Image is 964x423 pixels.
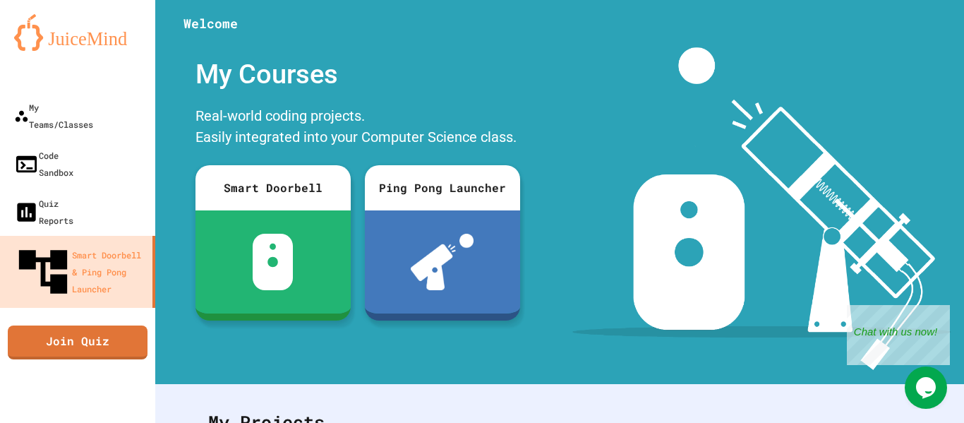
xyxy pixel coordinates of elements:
img: logo-orange.svg [14,14,141,51]
div: Smart Doorbell & Ping Pong Launcher [14,243,147,301]
img: sdb-white.svg [253,234,293,290]
div: Code Sandbox [14,147,73,181]
iframe: chat widget [905,367,950,409]
div: Quiz Reports [14,195,73,229]
div: Real-world coding projects. Easily integrated into your Computer Science class. [188,102,527,155]
div: Smart Doorbell [195,165,351,210]
div: My Teams/Classes [14,99,93,133]
img: ppl-with-ball.png [411,234,474,290]
div: My Courses [188,47,527,102]
div: Ping Pong Launcher [365,165,520,210]
img: banner-image-my-projects.png [572,47,951,370]
a: Join Quiz [8,326,147,359]
iframe: chat widget [847,305,950,365]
